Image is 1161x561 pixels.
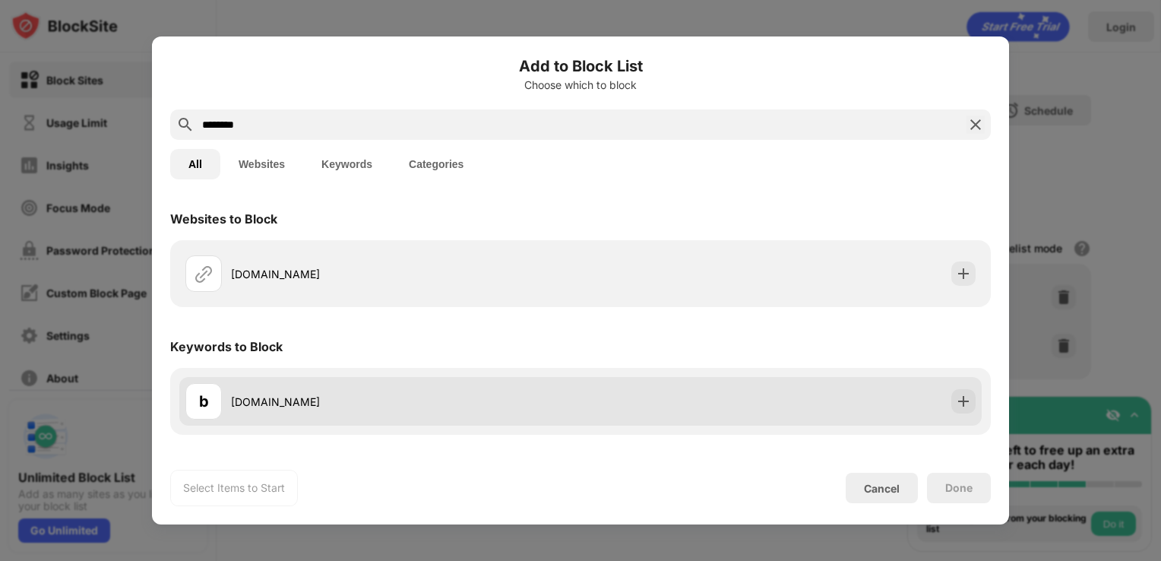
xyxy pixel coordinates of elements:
[303,149,391,179] button: Keywords
[170,211,277,227] div: Websites to Block
[195,265,213,283] img: url.svg
[945,482,973,494] div: Done
[864,482,900,495] div: Cancel
[170,339,283,354] div: Keywords to Block
[231,266,580,282] div: [DOMAIN_NAME]
[183,480,285,496] div: Select Items to Start
[176,116,195,134] img: search.svg
[199,390,209,413] div: b
[220,149,303,179] button: Websites
[966,116,985,134] img: search-close
[170,55,991,78] h6: Add to Block List
[391,149,482,179] button: Categories
[170,149,220,179] button: All
[170,79,991,91] div: Choose which to block
[231,394,580,410] div: [DOMAIN_NAME]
